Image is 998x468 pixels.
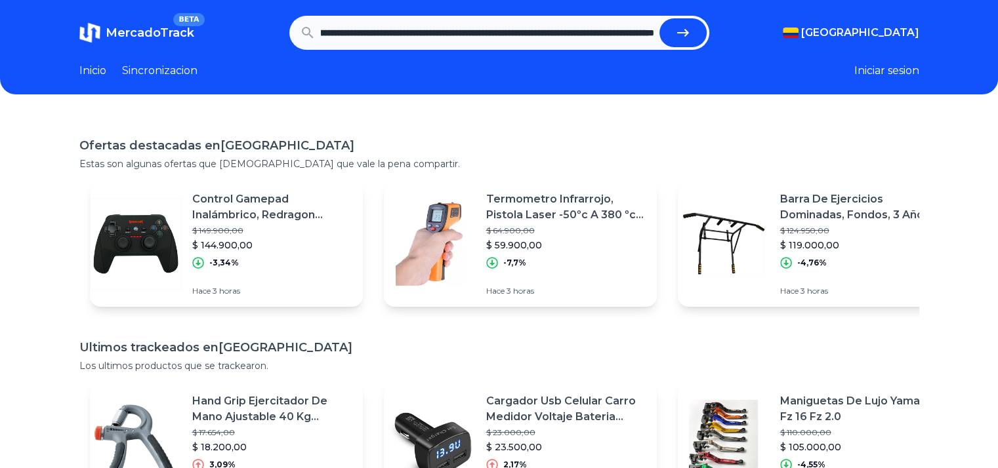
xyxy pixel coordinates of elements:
p: Barra De Ejercicios Dominadas, Fondos, 3 Años De Garantía [780,191,940,223]
a: Featured imageBarra De Ejercicios Dominadas, Fondos, 3 Años De Garantía$ 124.950,00$ 119.000,00-4... [678,181,951,307]
p: -4,76% [797,258,827,268]
a: Inicio [79,63,106,79]
p: Termometro Infrarrojo, Pistola Laser -50ºc A 380 ºc Digital [486,191,646,223]
p: $ 124.950,00 [780,225,940,236]
a: Sincronizacion [122,63,198,79]
h1: Ofertas destacadas en [GEOGRAPHIC_DATA] [79,136,919,155]
img: Featured image [384,198,476,290]
img: Featured image [90,198,182,290]
p: Hand Grip Ejercitador De Mano Ajustable 40 Kg Sportfitness [192,393,352,425]
span: MercadoTrack [106,26,194,40]
p: $ 17.654,00 [192,427,352,438]
p: Hace 3 horas [780,286,940,296]
p: $ 23.500,00 [486,440,646,454]
p: -3,34% [209,258,239,268]
p: $ 18.200,00 [192,440,352,454]
span: BETA [173,13,204,26]
p: $ 110.000,00 [780,427,940,438]
p: Estas son algunas ofertas que [DEMOGRAPHIC_DATA] que vale la pena compartir. [79,157,919,170]
p: $ 23.000,00 [486,427,646,438]
p: Control Gamepad Inalámbrico, Redragon Harrow G808, Pc / Ps3 [192,191,352,223]
img: MercadoTrack [79,22,100,43]
p: Maniguetas De Lujo Yamaha Fz 16 Fz 2.0 [780,393,940,425]
a: MercadoTrackBETA [79,22,194,43]
img: Colombia [783,28,799,38]
p: $ 149.900,00 [192,225,352,236]
p: $ 64.900,00 [486,225,646,236]
p: $ 59.900,00 [486,239,646,252]
button: [GEOGRAPHIC_DATA] [783,25,919,41]
p: $ 144.900,00 [192,239,352,252]
button: Iniciar sesion [854,63,919,79]
p: Hace 3 horas [486,286,646,296]
img: Featured image [678,198,770,290]
p: Los ultimos productos que se trackearon. [79,359,919,372]
p: $ 119.000,00 [780,239,940,252]
a: Featured imageTermometro Infrarrojo, Pistola Laser -50ºc A 380 ºc Digital$ 64.900,00$ 59.900,00-7... [384,181,657,307]
p: Hace 3 horas [192,286,352,296]
p: $ 105.000,00 [780,440,940,454]
a: Featured imageControl Gamepad Inalámbrico, Redragon Harrow G808, Pc / Ps3$ 149.900,00$ 144.900,00... [90,181,363,307]
span: [GEOGRAPHIC_DATA] [801,25,919,41]
p: Cargador Usb Celular Carro Medidor Voltaje Bateria Vehicular [486,393,646,425]
h1: Ultimos trackeados en [GEOGRAPHIC_DATA] [79,338,919,357]
p: -7,7% [503,258,526,268]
